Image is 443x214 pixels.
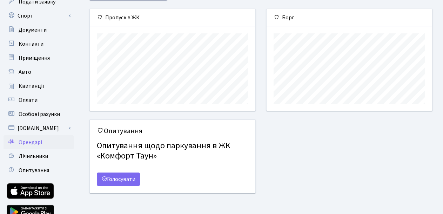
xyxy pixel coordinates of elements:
[19,68,31,76] span: Авто
[19,26,47,34] span: Документи
[4,65,74,79] a: Авто
[4,23,74,37] a: Документи
[4,121,74,135] a: [DOMAIN_NAME]
[19,40,43,48] span: Контакти
[4,79,74,93] a: Квитанції
[19,153,48,160] span: Лічильники
[4,9,74,23] a: Спорт
[19,138,42,146] span: Орендарі
[19,96,38,104] span: Оплати
[4,135,74,149] a: Орендарі
[4,37,74,51] a: Контакти
[97,127,248,135] h5: Опитування
[4,149,74,163] a: Лічильники
[4,51,74,65] a: Приміщення
[97,138,248,164] h4: Опитування щодо паркування в ЖК «Комфорт Таун»
[4,163,74,177] a: Опитування
[267,9,432,26] div: Борг
[90,9,255,26] div: Пропуск в ЖК
[19,167,49,174] span: Опитування
[4,107,74,121] a: Особові рахунки
[4,93,74,107] a: Оплати
[97,173,140,186] a: Голосувати
[19,110,60,118] span: Особові рахунки
[19,82,44,90] span: Квитанції
[19,54,50,62] span: Приміщення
